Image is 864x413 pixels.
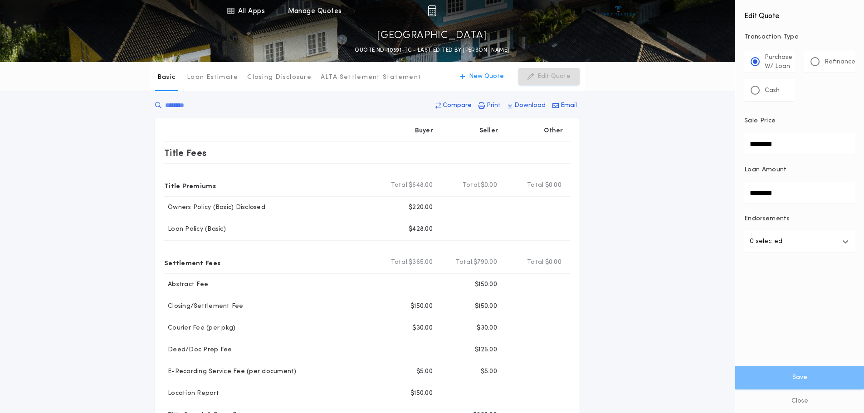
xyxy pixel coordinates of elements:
p: Closing Disclosure [247,73,312,82]
p: Abstract Fee [164,280,208,289]
button: Edit Quote [518,68,580,85]
p: Loan Estimate [187,73,238,82]
b: Total: [391,258,409,267]
p: Seller [479,126,498,136]
span: $365.00 [409,258,433,267]
h4: Edit Quote [744,5,855,22]
button: Compare [433,97,474,114]
img: img [428,5,436,16]
p: Basic [157,73,176,82]
input: Loan Amount [744,182,855,204]
img: vs-icon [601,6,635,15]
span: $0.00 [545,181,561,190]
button: New Quote [451,68,513,85]
p: $125.00 [475,345,497,355]
p: [GEOGRAPHIC_DATA] [377,29,487,43]
p: $5.00 [481,367,497,376]
b: Total: [456,258,474,267]
p: Title Fees [164,146,207,160]
p: Deed/Doc Prep Fee [164,345,232,355]
p: Purchase W/ Loan [765,53,792,71]
p: QUOTE ND-10391-TC - LAST EDITED BY [PERSON_NAME] [355,46,509,55]
button: Email [550,97,580,114]
p: Endorsements [744,214,855,224]
p: Loan Amount [744,165,787,175]
p: Location Report [164,389,219,398]
p: Other [544,126,563,136]
span: $790.00 [473,258,497,267]
p: Compare [443,101,472,110]
p: Download [514,101,546,110]
p: $30.00 [412,324,433,333]
b: Total: [391,181,409,190]
p: $220.00 [409,203,433,212]
span: $648.00 [409,181,433,190]
button: 0 selected [744,231,855,253]
p: $428.00 [409,225,433,234]
b: Total: [527,258,545,267]
button: Close [735,389,864,413]
p: $150.00 [410,302,433,311]
input: Sale Price [744,133,855,155]
p: Edit Quote [537,72,571,81]
p: $150.00 [410,389,433,398]
p: Buyer [415,126,433,136]
p: $30.00 [477,324,497,333]
p: E-Recording Service Fee (per document) [164,367,297,376]
p: Cash [765,86,780,95]
p: Courier Fee (per pkg) [164,324,235,333]
p: 0 selected [750,236,782,247]
p: Refinance [825,58,855,67]
button: Download [505,97,548,114]
p: New Quote [469,72,504,81]
p: Closing/Settlement Fee [164,302,244,311]
p: Sale Price [744,117,776,126]
p: $150.00 [475,302,497,311]
b: Total: [463,181,481,190]
p: $150.00 [475,280,497,289]
button: Print [476,97,503,114]
p: Title Premiums [164,178,216,193]
p: Transaction Type [744,33,855,42]
p: Print [487,101,501,110]
p: Owners Policy (Basic) Disclosed [164,203,265,212]
p: Email [561,101,577,110]
p: ALTA Settlement Statement [321,73,421,82]
span: $0.00 [481,181,497,190]
p: $5.00 [416,367,433,376]
b: Total: [527,181,545,190]
span: $0.00 [545,258,561,267]
p: Loan Policy (Basic) [164,225,226,234]
p: Settlement Fees [164,255,220,270]
button: Save [735,366,864,389]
